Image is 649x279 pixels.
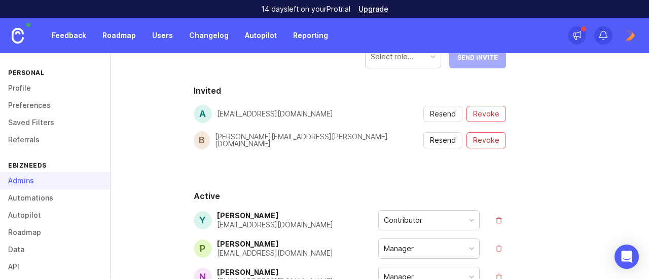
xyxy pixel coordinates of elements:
p: 14 days left on your Pro trial [261,4,350,14]
a: Reporting [287,26,334,45]
a: Users [146,26,179,45]
h2: Invited [194,85,506,97]
div: b [194,131,210,149]
button: remove [492,242,506,256]
div: Open Intercom Messenger [615,245,639,269]
div: Select role... [371,51,414,62]
span: Resend [430,109,456,119]
button: revoke [466,132,506,148]
div: Contributor [384,215,422,226]
a: Upgrade [358,6,388,13]
img: Canny Home [12,28,24,44]
span: Revoke [473,109,499,119]
button: resend [423,132,462,148]
div: a [194,105,212,123]
a: Roadmap [96,26,142,45]
span: Revoke [473,135,499,145]
div: Manager [384,243,414,254]
button: resend [423,106,462,122]
div: Y [194,211,212,229]
div: [PERSON_NAME] [217,241,333,248]
a: Changelog [183,26,235,45]
div: [EMAIL_ADDRESS][DOMAIN_NAME] [217,250,333,257]
img: Admin Ebizneeds [621,26,639,45]
div: [PERSON_NAME] [217,269,333,276]
button: remove [492,213,506,227]
div: P [194,240,212,258]
a: Feedback [46,26,92,45]
button: revoke [466,106,506,122]
div: [EMAIL_ADDRESS][DOMAIN_NAME] [217,221,333,228]
div: [PERSON_NAME] [217,212,333,219]
span: Resend [430,135,456,145]
div: [PERSON_NAME][EMAIL_ADDRESS][PERSON_NAME][DOMAIN_NAME] [215,133,423,147]
div: [EMAIL_ADDRESS][DOMAIN_NAME] [217,110,333,117]
h2: Active [194,190,506,202]
a: Autopilot [239,26,283,45]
